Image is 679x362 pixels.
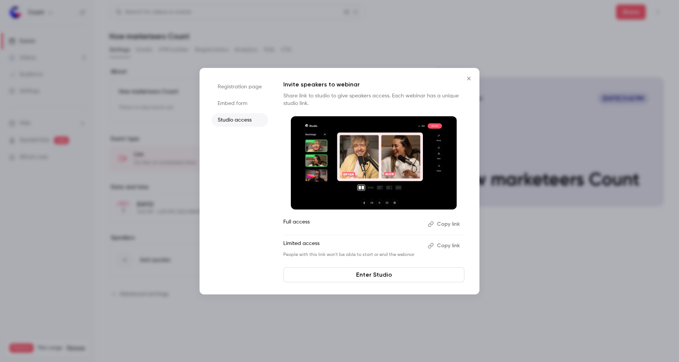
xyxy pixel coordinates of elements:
li: Studio access [212,113,268,127]
button: Copy link [425,240,464,252]
button: Copy link [425,218,464,230]
li: Registration page [212,80,268,94]
button: Close [461,71,476,86]
li: Embed form [212,97,268,110]
p: Invite speakers to webinar [283,80,464,89]
img: Invite speakers to webinar [291,116,457,210]
p: People with this link won't be able to start or end the webinar [283,252,422,258]
p: Full access [283,218,422,230]
p: Share link to studio to give speakers access. Each webinar has a unique studio link. [283,92,464,107]
p: Limited access [283,240,422,252]
a: Enter Studio [283,267,464,282]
